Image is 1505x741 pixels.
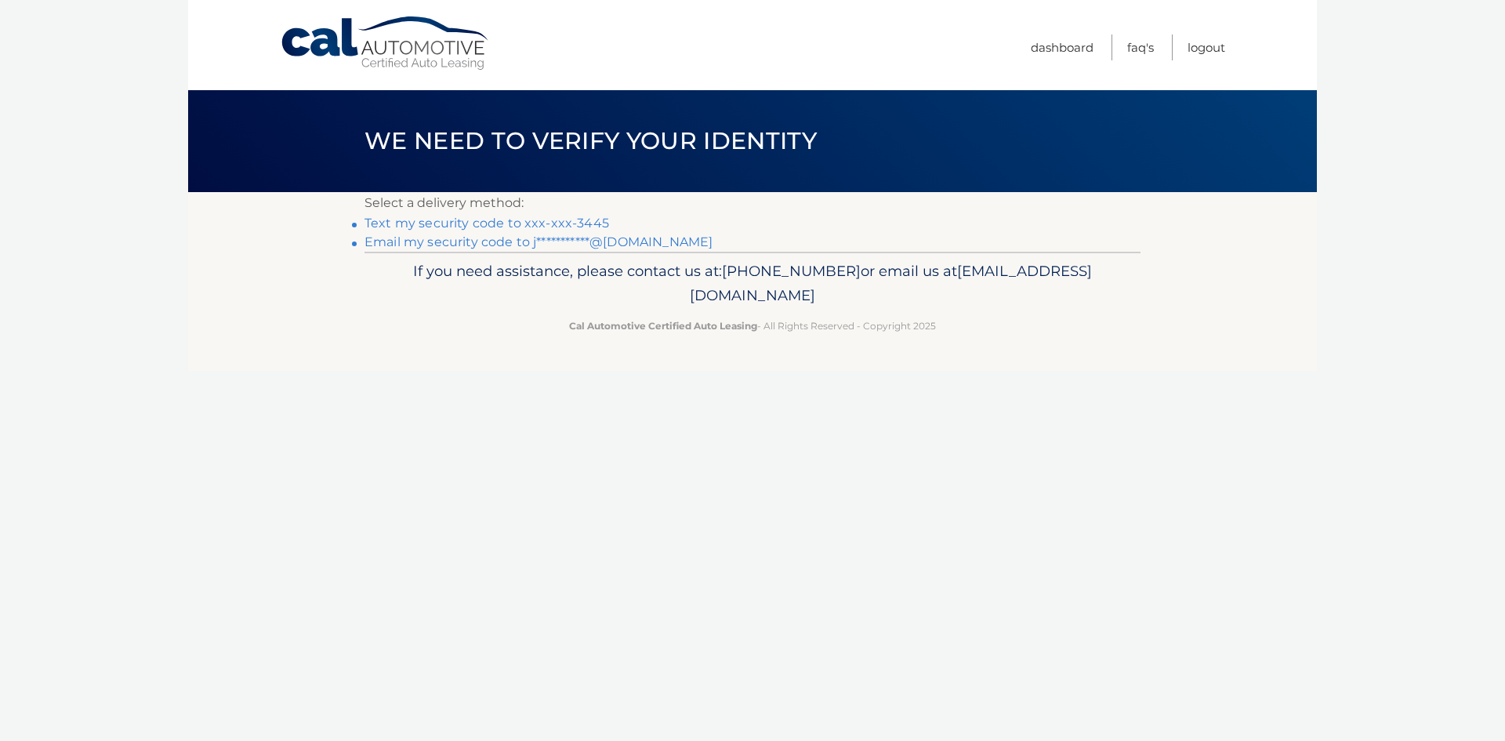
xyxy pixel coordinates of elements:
[722,262,861,280] span: [PHONE_NUMBER]
[569,320,757,332] strong: Cal Automotive Certified Auto Leasing
[1188,35,1225,60] a: Logout
[1127,35,1154,60] a: FAQ's
[375,318,1130,334] p: - All Rights Reserved - Copyright 2025
[280,16,491,71] a: Cal Automotive
[364,126,817,155] span: We need to verify your identity
[364,192,1141,214] p: Select a delivery method:
[375,259,1130,309] p: If you need assistance, please contact us at: or email us at
[364,216,609,231] a: Text my security code to xxx-xxx-3445
[1031,35,1093,60] a: Dashboard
